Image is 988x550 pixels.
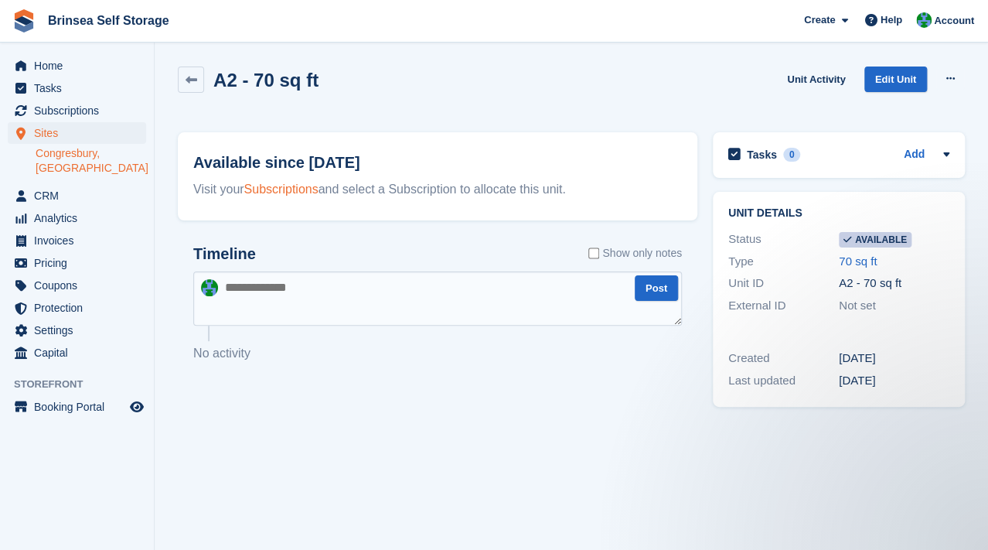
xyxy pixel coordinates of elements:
a: menu [8,275,146,296]
a: Add [904,146,925,164]
div: Last updated [728,372,839,390]
img: Jeff Cherson [201,279,218,296]
span: Protection [34,297,127,319]
a: menu [8,122,146,144]
a: menu [8,230,146,251]
span: Settings [34,319,127,341]
div: Status [728,231,839,248]
span: CRM [34,185,127,207]
a: Unit Activity [781,67,851,92]
label: Show only notes [588,245,682,261]
div: [DATE] [839,372,949,390]
button: Post [635,275,678,301]
a: Subscriptions [244,183,319,196]
span: Create [804,12,835,28]
div: A2 - 70 sq ft [839,275,949,292]
div: Created [728,350,839,367]
span: Available [839,232,911,248]
div: Visit your and select a Subscription to allocate this unit. [193,180,682,199]
a: menu [8,319,146,341]
span: Coupons [34,275,127,296]
a: Preview store [128,398,146,416]
a: menu [8,185,146,207]
span: Analytics [34,207,127,229]
p: No activity [193,344,682,363]
a: Brinsea Self Storage [42,8,175,33]
div: Not set [839,297,949,315]
div: 0 [783,148,801,162]
h2: Available since [DATE] [193,151,682,174]
a: Congresbury, [GEOGRAPHIC_DATA] [36,146,146,176]
h2: Tasks [747,148,777,162]
a: menu [8,396,146,418]
span: Account [934,13,974,29]
div: External ID [728,297,839,315]
a: menu [8,55,146,77]
img: Jeff Cherson [916,12,932,28]
span: Sites [34,122,127,144]
img: stora-icon-8386f47178a22dfd0bd8f6a31ec36ba5ce8667c1dd55bd0f319d3a0aa187defe.svg [12,9,36,32]
span: Help [881,12,902,28]
div: Type [728,253,839,271]
span: Invoices [34,230,127,251]
div: Unit ID [728,275,839,292]
a: menu [8,100,146,121]
h2: Timeline [193,245,256,263]
h2: A2 - 70 sq ft [213,70,319,91]
input: Show only notes [588,245,599,261]
a: menu [8,207,146,229]
span: Booking Portal [34,396,127,418]
span: Home [34,55,127,77]
span: Pricing [34,252,127,274]
span: Subscriptions [34,100,127,121]
span: Tasks [34,77,127,99]
span: Storefront [14,377,154,392]
a: 70 sq ft [839,255,877,268]
a: Edit Unit [864,67,927,92]
a: menu [8,252,146,274]
span: Capital [34,342,127,364]
a: menu [8,342,146,364]
a: menu [8,77,146,99]
div: [DATE] [839,350,949,367]
h2: Unit details [728,207,949,220]
a: menu [8,297,146,319]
